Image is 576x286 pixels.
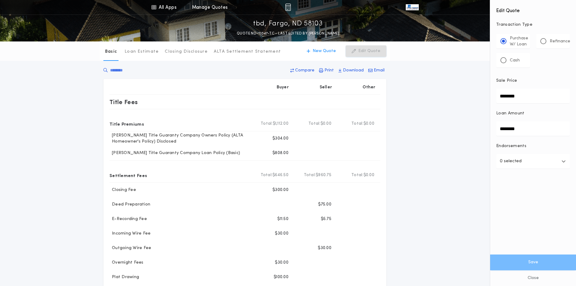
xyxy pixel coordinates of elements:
p: Deed Preparation [109,202,150,208]
p: [PERSON_NAME] Title Guaranty Company Owners Policy (ALTA Homeowner's Policy) Disclosed [109,133,250,145]
p: $30.00 [318,245,331,251]
p: Plat Drawing [109,274,139,280]
span: $960.75 [316,172,331,178]
p: Sale Price [496,78,517,84]
p: Overnight Fees [109,260,144,266]
p: Edit Quote [358,48,380,54]
b: Total: [308,121,321,127]
p: Cash [510,58,520,64]
p: Basic [105,49,117,55]
p: $30.00 [275,260,288,266]
b: Total: [304,172,316,178]
button: Close [490,270,576,286]
p: Outgoing Wire Fee [109,245,151,251]
p: $100.00 [274,274,288,280]
img: img [285,4,291,11]
input: Loan Amount [496,121,570,136]
p: E-Recording Fee [109,216,147,222]
p: Endorsements [496,143,570,149]
button: Edit Quote [346,45,386,57]
p: $75.00 [318,202,331,208]
p: QUOTE ND-11047-TC - LAST EDITED BY [PERSON_NAME] [237,31,339,37]
p: $5.75 [321,216,331,222]
p: Title Premiums [109,119,144,129]
b: Total: [351,121,363,127]
button: Email [366,65,386,76]
p: Purchase W/ Loan [510,35,528,48]
span: $0.00 [321,121,331,127]
span: $0.00 [363,172,374,178]
p: Loan Estimate [125,49,159,55]
p: Closing Fee [109,187,136,193]
p: Refinance [550,38,570,44]
p: $300.00 [272,187,288,193]
p: 0 selected [500,158,522,165]
p: Loan Amount [496,110,525,117]
p: $304.00 [272,136,288,142]
p: $808.00 [272,150,288,156]
span: $646.50 [272,172,288,178]
p: Incoming Wire Fee [109,231,151,237]
button: Save [490,255,576,270]
p: $30.00 [275,231,288,237]
p: Other [363,84,376,90]
img: vs-icon [406,4,418,10]
p: tbd, Fargo, ND 58103 [253,19,323,29]
p: New Quote [313,48,336,54]
button: Download [337,65,366,76]
b: Total: [261,172,273,178]
button: 0 selected [496,154,570,169]
p: Title Fees [109,97,138,107]
span: $1,112.00 [273,121,288,127]
span: $0.00 [363,121,374,127]
p: Transaction Type [496,22,570,28]
button: New Quote [301,45,342,57]
p: $11.50 [277,216,288,222]
p: Compare [295,67,314,74]
p: [PERSON_NAME] Title Guaranty Company Loan Policy (Basic) [109,150,240,156]
p: Seller [320,84,332,90]
p: Download [343,67,364,74]
p: Closing Disclosure [165,49,208,55]
button: Print [317,65,336,76]
b: Total: [351,172,363,178]
p: Email [374,67,385,74]
p: Print [324,67,334,74]
button: Compare [288,65,316,76]
p: Settlement Fees [109,170,147,180]
p: Buyer [277,84,289,90]
h4: Edit Quote [496,4,570,15]
p: ALTA Settlement Statement [214,49,281,55]
input: Sale Price [496,89,570,103]
b: Total: [261,121,273,127]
